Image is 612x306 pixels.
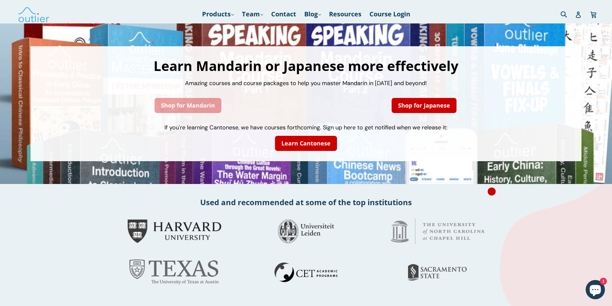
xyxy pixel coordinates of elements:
a: Learn Cantonese [275,136,337,151]
a: Contact [268,8,299,20]
a: Blog [301,8,324,20]
a: Course Login [366,8,413,20]
inbox-online-store-chat: Shopify online store chat [584,280,607,301]
a: Shop for Japanese [392,98,457,113]
a: Team [239,8,266,20]
a: Resources [326,8,365,20]
span: Amazing courses and course packages to help you master Mandarin in [DATE] and beyond! [185,79,427,87]
span: If you're learning Cantonese, we have courses forthcoming. Sign up here to get notified when we r... [164,124,448,131]
a: Products [199,8,237,20]
h1: Learn Mandarin or Japanese more effectively [37,59,575,73]
a: Shop for Mandarin [155,98,221,113]
input: Search [559,7,577,21]
img: Outlier Linguistics [18,5,50,23]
